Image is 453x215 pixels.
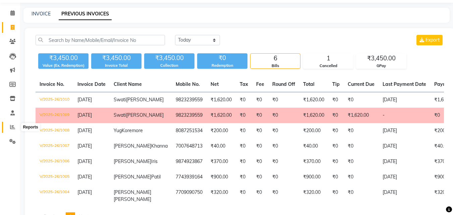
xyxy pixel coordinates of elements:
span: Tax [240,81,248,87]
td: ₹0 [252,185,268,207]
td: ₹0 [328,139,344,154]
td: ₹1,620.00 [344,108,379,123]
td: ₹320.00 [207,185,236,207]
td: ₹900.00 [207,169,236,185]
span: Tip [332,81,340,87]
td: ₹0 [344,185,379,207]
span: Export [426,37,440,43]
td: V/2025-26/1010 [36,92,73,108]
div: Bills [250,63,300,69]
span: [PERSON_NAME] [114,174,151,180]
div: 6 [250,54,300,63]
td: ₹370.00 [207,154,236,169]
span: Total [303,81,315,87]
td: ₹0 [236,139,252,154]
span: Invoice No. [40,81,64,87]
td: ₹0 [252,139,268,154]
td: V/2025-26/1006 [36,154,73,169]
div: ₹3,450.00 [38,53,89,63]
td: [DATE] [379,169,430,185]
td: ₹0 [328,154,344,169]
td: ₹0 [344,154,379,169]
td: 9823239559 [172,92,207,108]
td: ₹0 [268,139,299,154]
td: ₹0 [328,185,344,207]
a: PREVIOUS INVOICES [59,8,112,20]
td: V/2025-26/1008 [36,123,73,139]
td: ₹0 [328,108,344,123]
td: [DATE] [379,185,430,207]
span: Invoice Date [77,81,106,87]
td: ₹0 [252,108,268,123]
td: [DATE] [379,92,430,108]
td: ₹40.00 [207,139,236,154]
td: ₹900.00 [299,169,328,185]
span: [PERSON_NAME] [114,196,151,202]
td: 9874923867 [172,154,207,169]
span: Last Payment Date [383,81,426,87]
span: Fee [256,81,264,87]
span: [DATE] [77,112,92,118]
td: ₹0 [236,123,252,139]
span: [PERSON_NAME] [126,97,164,103]
span: [DATE] [77,143,92,149]
td: ₹1,620.00 [207,92,236,108]
td: 7743939164 [172,169,207,185]
td: 7007648713 [172,139,207,154]
div: Cancelled [303,63,353,69]
td: ₹0 [328,169,344,185]
div: GPay [356,63,406,69]
td: ₹0 [268,169,299,185]
td: ₹0 [268,108,299,123]
span: Client Name [114,81,142,87]
div: Value (Ex. Redemption) [38,63,89,68]
span: [DATE] [77,158,92,164]
td: ₹0 [344,92,379,108]
div: Collection [144,63,194,68]
td: ₹200.00 [299,123,328,139]
td: ₹0 [268,92,299,108]
span: Yug [114,127,122,133]
span: [PERSON_NAME] [114,143,151,149]
span: [DATE] [77,189,92,195]
td: ₹0 [236,169,252,185]
td: ₹1,620.00 [299,108,328,123]
td: ₹370.00 [299,154,328,169]
td: ₹1,620.00 [207,108,236,123]
td: - [379,108,430,123]
td: ₹0 [268,185,299,207]
td: V/2025-26/1005 [36,169,73,185]
td: V/2025-26/1004 [36,185,73,207]
span: Khanna [151,143,168,149]
div: Redemption [197,63,247,68]
div: 1 [303,54,353,63]
span: [PERSON_NAME] [114,158,151,164]
div: ₹3,450.00 [356,54,406,63]
span: Iris [151,158,158,164]
td: ₹0 [344,169,379,185]
span: [DATE] [77,97,92,103]
div: Reports [21,123,40,131]
td: 7709090750 [172,185,207,207]
input: Search by Name/Mobile/Email/Invoice No [36,35,165,45]
div: ₹3,450.00 [91,53,141,63]
td: ₹0 [236,108,252,123]
td: ₹0 [252,154,268,169]
td: ₹0 [344,139,379,154]
span: Koremore [122,127,143,133]
span: Current Due [348,81,375,87]
button: Export [416,35,443,45]
td: 9823239559 [172,108,207,123]
td: ₹0 [252,169,268,185]
td: ₹1,620.00 [299,92,328,108]
td: ₹0 [328,123,344,139]
a: INVOICE [32,11,51,17]
div: Invoice Total [91,63,141,68]
td: V/2025-26/1007 [36,139,73,154]
td: ₹0 [328,92,344,108]
td: ₹0 [252,92,268,108]
span: [PERSON_NAME] [126,112,164,118]
td: ₹0 [236,185,252,207]
td: ₹0 [236,154,252,169]
span: Net [211,81,219,87]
